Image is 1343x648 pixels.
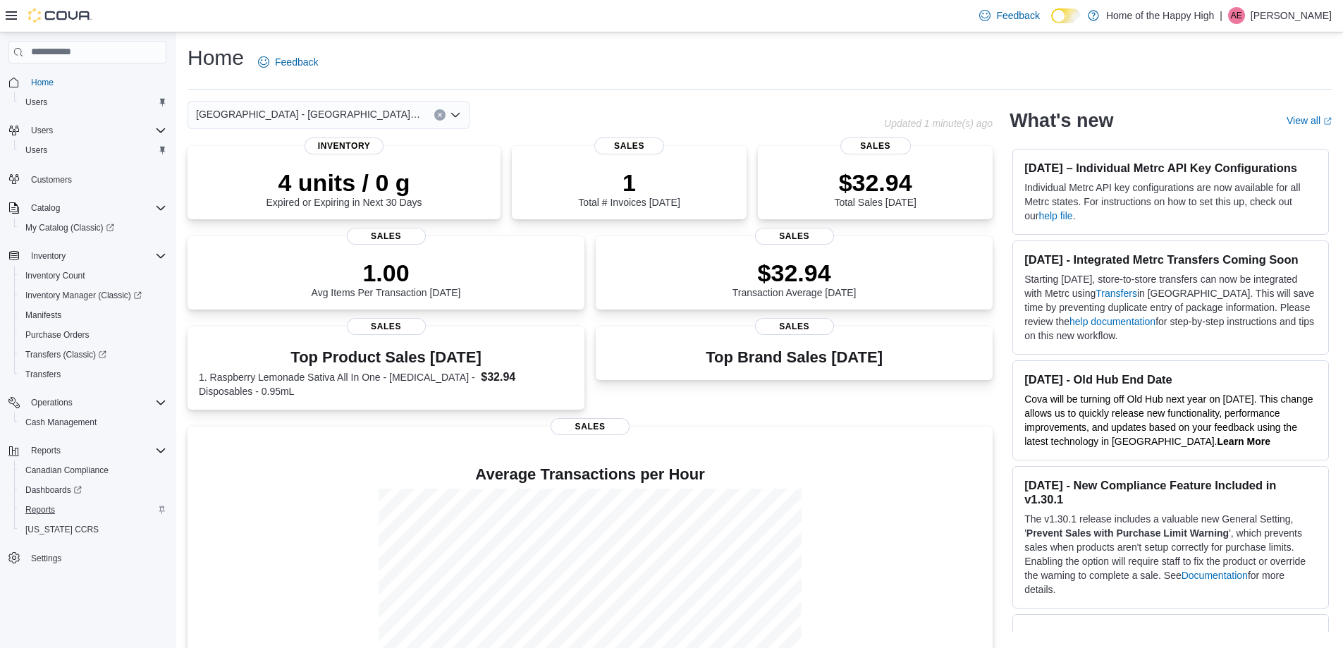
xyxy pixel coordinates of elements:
[434,109,446,121] button: Clear input
[1024,161,1317,175] h3: [DATE] – Individual Metrc API Key Configurations
[25,524,99,535] span: [US_STATE] CCRS
[1220,7,1222,24] p: |
[1024,512,1317,597] p: The v1.30.1 release includes a valuable new General Setting, ' ', which prevents sales when produ...
[1287,115,1332,126] a: View allExternal link
[199,466,981,483] h4: Average Transactions per Hour
[25,369,61,380] span: Transfers
[974,1,1045,30] a: Feedback
[305,137,384,154] span: Inventory
[1026,527,1229,539] strong: Prevent Sales with Purchase Limit Warning
[1024,181,1317,223] p: Individual Metrc API key configurations are now available for all Metrc states. For instructions ...
[252,48,324,76] a: Feedback
[8,66,166,605] nav: Complex example
[1038,210,1072,221] a: help file
[20,521,104,538] a: [US_STATE] CCRS
[1231,7,1242,24] span: AE
[755,228,834,245] span: Sales
[1069,316,1155,327] a: help documentation
[3,441,172,460] button: Reports
[347,318,426,335] span: Sales
[755,318,834,335] span: Sales
[25,222,114,233] span: My Catalog (Classic)
[1096,288,1137,299] a: Transfers
[840,137,911,154] span: Sales
[14,325,172,345] button: Purchase Orders
[1024,272,1317,343] p: Starting [DATE], store-to-store transfers can now be integrated with Metrc using in [GEOGRAPHIC_D...
[20,287,166,304] span: Inventory Manager (Classic)
[25,200,166,216] span: Catalog
[1182,570,1248,581] a: Documentation
[1251,7,1332,24] p: [PERSON_NAME]
[20,414,166,431] span: Cash Management
[25,171,78,188] a: Customers
[578,169,680,197] p: 1
[312,259,461,298] div: Avg Items Per Transaction [DATE]
[31,125,53,136] span: Users
[20,521,166,538] span: Washington CCRS
[28,8,92,23] img: Cova
[25,484,82,496] span: Dashboards
[1218,436,1270,447] a: Learn More
[20,287,147,304] a: Inventory Manager (Classic)
[14,480,172,500] a: Dashboards
[834,169,916,208] div: Total Sales [DATE]
[275,55,318,69] span: Feedback
[25,550,67,567] a: Settings
[996,8,1039,23] span: Feedback
[20,366,166,383] span: Transfers
[1024,372,1317,386] h3: [DATE] - Old Hub End Date
[20,94,53,111] a: Users
[20,501,166,518] span: Reports
[266,169,422,197] p: 4 units / 0 g
[20,142,166,159] span: Users
[3,198,172,218] button: Catalog
[31,174,72,185] span: Customers
[25,122,59,139] button: Users
[188,44,244,72] h1: Home
[31,202,60,214] span: Catalog
[1051,23,1052,24] span: Dark Mode
[3,169,172,189] button: Customers
[14,266,172,286] button: Inventory Count
[25,310,61,321] span: Manifests
[25,74,59,91] a: Home
[3,121,172,140] button: Users
[25,73,166,91] span: Home
[266,169,422,208] div: Expired or Expiring in Next 30 Days
[1024,478,1317,506] h3: [DATE] - New Compliance Feature Included in v1.30.1
[20,326,166,343] span: Purchase Orders
[25,549,166,567] span: Settings
[347,228,426,245] span: Sales
[14,460,172,480] button: Canadian Compliance
[20,346,112,363] a: Transfers (Classic)
[1024,393,1313,447] span: Cova will be turning off Old Hub next year on [DATE]. This change allows us to quickly release ne...
[25,170,166,188] span: Customers
[1010,109,1113,132] h2: What's new
[25,329,90,341] span: Purchase Orders
[14,500,172,520] button: Reports
[14,345,172,365] a: Transfers (Classic)
[706,349,883,366] h3: Top Brand Sales [DATE]
[31,445,61,456] span: Reports
[20,267,166,284] span: Inventory Count
[884,118,993,129] p: Updated 1 minute(s) ago
[25,97,47,108] span: Users
[20,366,66,383] a: Transfers
[1228,7,1245,24] div: Alyssa Evans
[20,219,120,236] a: My Catalog (Classic)
[20,326,95,343] a: Purchase Orders
[25,417,97,428] span: Cash Management
[31,250,66,262] span: Inventory
[25,270,85,281] span: Inventory Count
[14,412,172,432] button: Cash Management
[14,140,172,160] button: Users
[20,307,67,324] a: Manifests
[481,369,573,386] dd: $32.94
[732,259,857,298] div: Transaction Average [DATE]
[20,267,91,284] a: Inventory Count
[199,370,475,398] dt: 1. Raspberry Lemonade Sativa All In One - [MEDICAL_DATA] - Disposables - 0.95mL
[20,414,102,431] a: Cash Management
[1323,117,1332,126] svg: External link
[1051,8,1081,23] input: Dark Mode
